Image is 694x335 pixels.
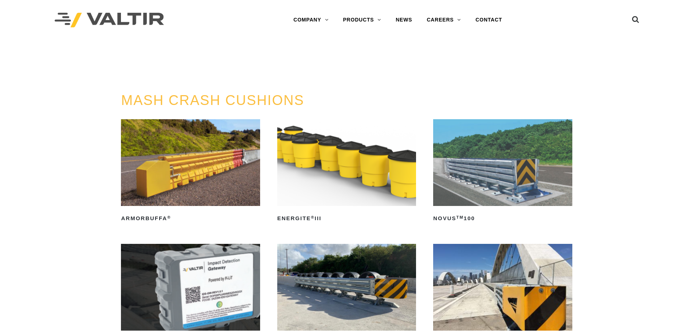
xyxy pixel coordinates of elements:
a: NEWS [388,13,419,27]
img: Valtir [55,13,164,28]
a: CAREERS [419,13,468,27]
sup: ® [311,215,315,219]
a: NOVUSTM100 [433,119,572,224]
a: ArmorBuffa® [121,119,260,224]
h2: NOVUS 100 [433,213,572,224]
sup: TM [456,215,464,219]
a: ENERGITE®III [277,119,416,224]
sup: ® [167,215,171,219]
a: CONTACT [468,13,509,27]
a: MASH CRASH CUSHIONS [121,93,304,108]
h2: ArmorBuffa [121,213,260,224]
a: COMPANY [286,13,336,27]
a: PRODUCTS [336,13,388,27]
h2: ENERGITE III [277,213,416,224]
